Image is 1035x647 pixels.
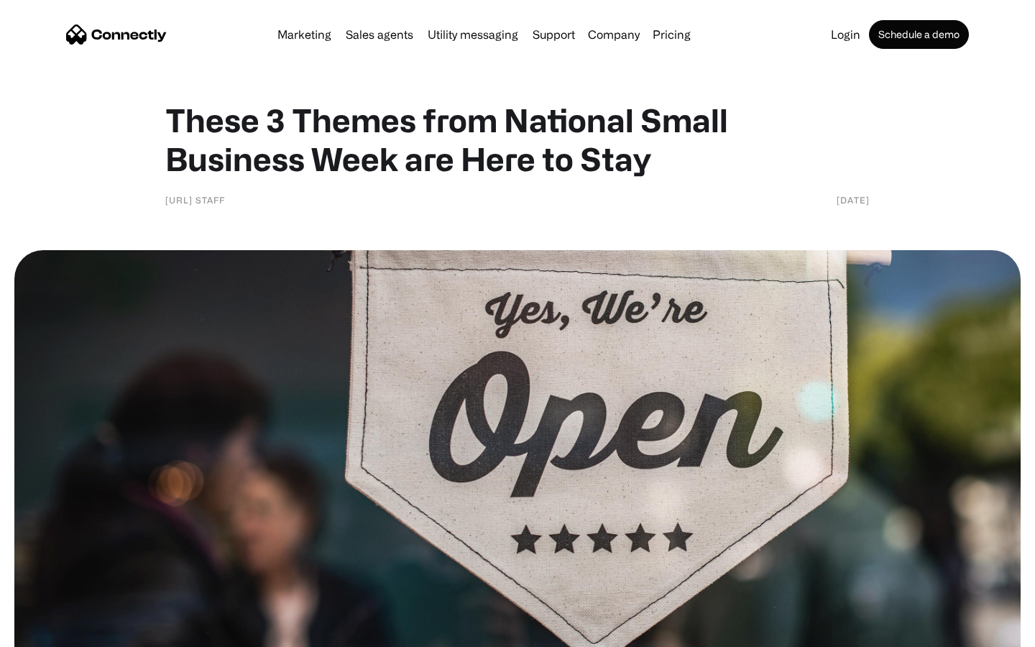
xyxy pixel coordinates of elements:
[14,622,86,642] aside: Language selected: English
[422,29,524,40] a: Utility messaging
[825,29,866,40] a: Login
[29,622,86,642] ul: Language list
[869,20,969,49] a: Schedule a demo
[588,24,640,45] div: Company
[340,29,419,40] a: Sales agents
[837,193,870,207] div: [DATE]
[165,193,225,207] div: [URL] Staff
[527,29,581,40] a: Support
[165,101,870,178] h1: These 3 Themes from National Small Business Week are Here to Stay
[647,29,696,40] a: Pricing
[272,29,337,40] a: Marketing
